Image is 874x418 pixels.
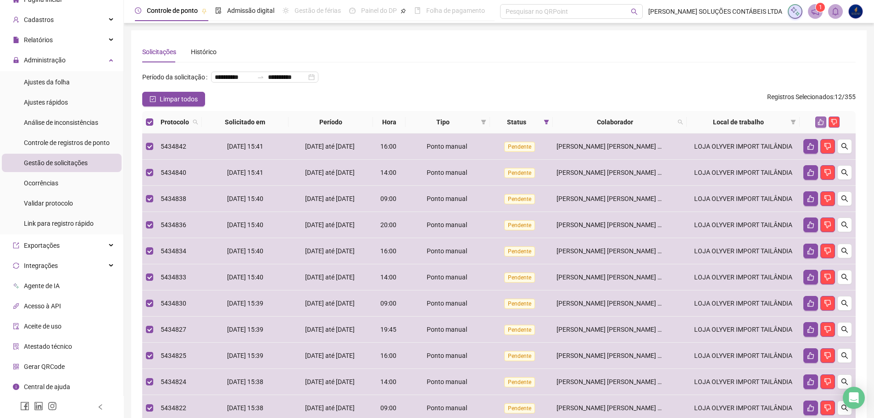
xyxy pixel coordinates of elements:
[380,221,396,229] span: 20:00
[841,195,848,202] span: search
[380,404,396,412] span: 09:00
[557,404,707,412] span: [PERSON_NAME] [PERSON_NAME] [PERSON_NAME]
[807,352,814,359] span: like
[24,242,60,249] span: Exportações
[557,195,707,202] span: [PERSON_NAME] [PERSON_NAME] [PERSON_NAME]
[824,326,831,333] span: dislike
[227,247,263,255] span: [DATE] 15:40
[13,57,19,63] span: lock
[557,169,707,176] span: [PERSON_NAME] [PERSON_NAME] [PERSON_NAME]
[24,179,58,187] span: Ocorrências
[24,262,58,269] span: Integrações
[48,401,57,411] span: instagram
[161,404,186,412] span: 5434822
[227,300,263,307] span: [DATE] 15:39
[819,4,822,11] span: 1
[142,47,176,57] div: Solicitações
[427,273,467,281] span: Ponto manual
[678,119,683,125] span: search
[687,369,800,395] td: LOJA OLYVER IMPORT TAILÂNDIA
[557,143,707,150] span: [PERSON_NAME] [PERSON_NAME] [PERSON_NAME]
[305,143,355,150] span: [DATE] até [DATE]
[767,92,856,106] span: : 12 / 355
[816,3,825,12] sup: 1
[305,352,355,359] span: [DATE] até [DATE]
[557,300,707,307] span: [PERSON_NAME] [PERSON_NAME] [PERSON_NAME]
[841,221,848,229] span: search
[557,117,674,127] span: Colaborador
[409,117,477,127] span: Tipo
[687,186,800,212] td: LOJA OLYVER IMPORT TAILÂNDIA
[427,195,467,202] span: Ponto manual
[142,92,205,106] button: Limpar todos
[824,169,831,176] span: dislike
[305,273,355,281] span: [DATE] até [DATE]
[401,8,406,14] span: pushpin
[142,70,211,84] label: Período da solicitação
[227,326,263,333] span: [DATE] 15:39
[790,119,796,125] span: filter
[191,47,217,57] div: Histórico
[380,169,396,176] span: 14:00
[824,300,831,307] span: dislike
[504,168,535,178] span: Pendente
[380,143,396,150] span: 16:00
[687,264,800,290] td: LOJA OLYVER IMPORT TAILÂNDIA
[295,7,341,14] span: Gestão de férias
[135,7,141,14] span: clock-circle
[687,317,800,343] td: LOJA OLYVER IMPORT TAILÂNDIA
[557,247,707,255] span: [PERSON_NAME] [PERSON_NAME] [PERSON_NAME]
[841,247,848,255] span: search
[227,143,263,150] span: [DATE] 15:41
[841,326,848,333] span: search
[13,343,19,350] span: solution
[202,111,289,134] th: Solicitado em
[257,73,264,81] span: swap-right
[24,220,94,227] span: Link para registro rápido
[215,7,222,14] span: file-done
[831,7,840,16] span: bell
[504,194,535,204] span: Pendente
[807,273,814,281] span: like
[24,200,73,207] span: Validar protocolo
[161,300,186,307] span: 5434830
[349,7,356,14] span: dashboard
[305,169,355,176] span: [DATE] até [DATE]
[305,247,355,255] span: [DATE] até [DATE]
[807,195,814,202] span: like
[191,115,200,129] span: search
[161,143,186,150] span: 5434842
[147,7,198,14] span: Controle de ponto
[427,352,467,359] span: Ponto manual
[807,143,814,150] span: like
[427,378,467,385] span: Ponto manual
[97,404,104,410] span: left
[504,377,535,387] span: Pendente
[843,387,865,409] div: Open Intercom Messenger
[504,351,535,361] span: Pendente
[824,143,831,150] span: dislike
[227,378,263,385] span: [DATE] 15:38
[841,143,848,150] span: search
[380,195,396,202] span: 09:00
[841,169,848,176] span: search
[426,7,485,14] span: Folha de pagamento
[380,300,396,307] span: 09:00
[227,404,263,412] span: [DATE] 15:38
[544,119,549,125] span: filter
[161,378,186,385] span: 5434824
[24,282,60,290] span: Agente de IA
[841,404,848,412] span: search
[542,115,551,129] span: filter
[380,326,396,333] span: 19:45
[504,246,535,256] span: Pendente
[24,36,53,44] span: Relatórios
[687,290,800,317] td: LOJA OLYVER IMPORT TAILÂNDIA
[687,134,800,160] td: LOJA OLYVER IMPORT TAILÂNDIA
[227,169,263,176] span: [DATE] 15:41
[161,117,189,127] span: Protocolo
[427,169,467,176] span: Ponto manual
[841,352,848,359] span: search
[24,383,70,390] span: Central de ajuda
[283,7,289,14] span: sun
